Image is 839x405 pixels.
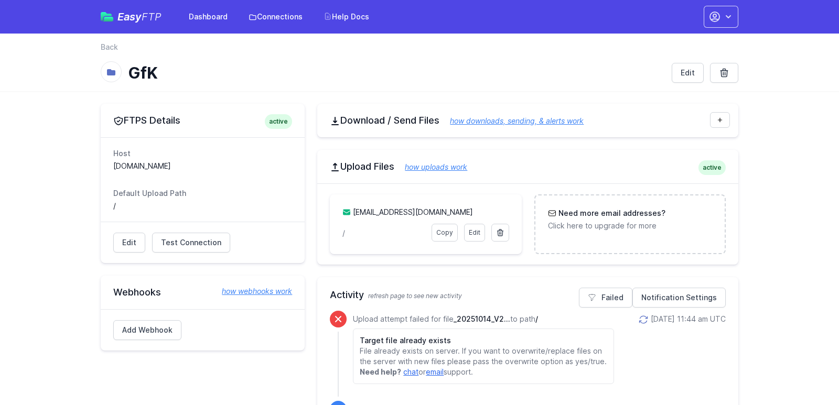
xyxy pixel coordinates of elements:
a: chat [403,367,418,376]
a: Back [101,42,118,52]
a: Failed [579,288,632,308]
a: how uploads work [394,162,467,171]
div: [DATE] 11:44 am UTC [651,314,726,324]
span: FTP [142,10,162,23]
span: active [698,160,726,175]
a: [EMAIL_ADDRESS][DOMAIN_NAME] [353,207,473,216]
p: Upload attempt failed for file to path [353,314,614,324]
h1: GfK [128,63,663,82]
a: Need more email addresses? Click here to upgrade for more [535,195,725,244]
p: / [342,228,425,238]
p: or support. [360,367,607,377]
h6: Target file already exists [360,335,607,346]
dd: [DOMAIN_NAME] [113,161,292,171]
span: Test Connection [161,237,221,248]
p: Click here to upgrade for more [548,221,712,231]
a: how webhooks work [211,286,292,297]
a: email [426,367,444,376]
p: File already exists on server. If you want to overwrite/replace files on the server with new file... [360,346,607,367]
span: / [535,314,538,323]
a: Test Connection [152,233,230,253]
a: how downloads, sending, & alerts work [439,116,584,125]
iframe: Drift Widget Chat Controller [787,353,826,392]
a: Help Docs [317,7,375,26]
span: active [265,114,292,129]
nav: Breadcrumb [101,42,738,59]
h2: FTPS Details [113,114,292,127]
a: Edit [464,224,485,242]
h2: Upload Files [330,160,726,173]
h3: Need more email addresses? [556,208,665,218]
img: easyftp_logo.png [101,12,113,21]
a: Edit [672,63,704,83]
span: _20251014_V24.csv [454,314,510,323]
dd: / [113,201,292,211]
h2: Activity [330,288,726,302]
a: EasyFTP [101,12,162,22]
a: Edit [113,233,145,253]
dt: Host [113,148,292,159]
a: Add Webhook [113,320,181,340]
a: Copy [432,224,458,242]
dt: Default Upload Path [113,188,292,199]
strong: Need help? [360,367,401,376]
h2: Download / Send Files [330,114,726,127]
h2: Webhooks [113,286,292,299]
a: Dashboard [182,7,234,26]
span: Easy [117,12,162,22]
span: refresh page to see new activity [368,292,462,300]
a: Notification Settings [632,288,726,308]
a: Connections [242,7,309,26]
